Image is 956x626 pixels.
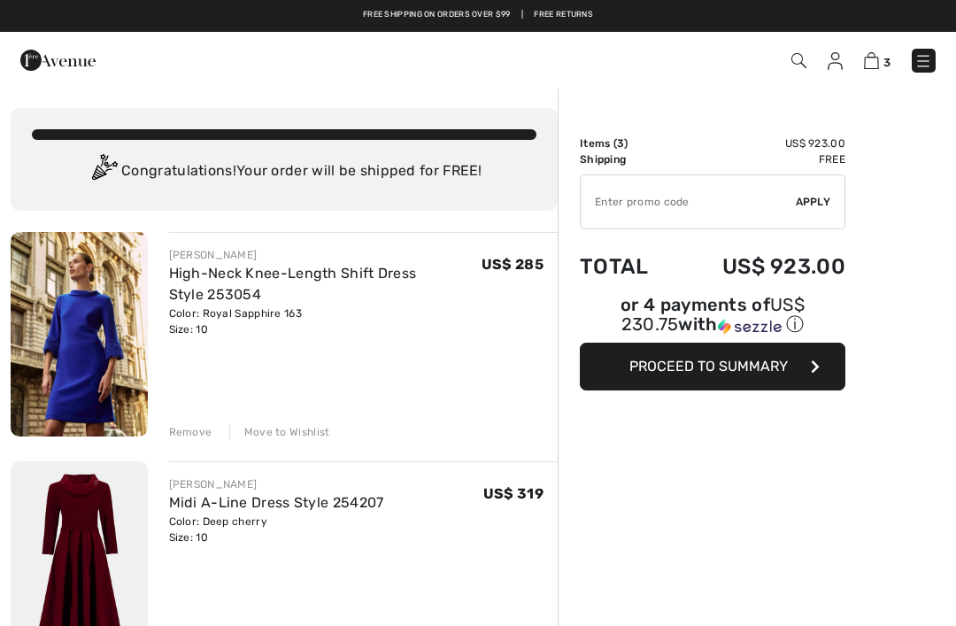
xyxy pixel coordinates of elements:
[864,50,890,71] a: 3
[169,494,384,511] a: Midi A-Line Dress Style 254207
[169,305,482,337] div: Color: Royal Sapphire 163 Size: 10
[883,56,890,69] span: 3
[32,154,536,189] div: Congratulations! Your order will be shipped for FREE!
[86,154,121,189] img: Congratulation2.svg
[169,247,482,263] div: [PERSON_NAME]
[580,343,845,390] button: Proceed to Summary
[791,53,806,68] img: Search
[581,175,796,228] input: Promo code
[363,9,511,21] a: Free shipping on orders over $99
[20,43,96,78] img: 1ère Avenue
[675,236,845,297] td: US$ 923.00
[580,135,675,151] td: Items ( )
[629,358,788,375] span: Proceed to Summary
[580,297,845,336] div: or 4 payments of with
[828,52,843,70] img: My Info
[169,265,417,303] a: High-Neck Knee-Length Shift Dress Style 253054
[580,236,675,297] td: Total
[169,514,384,545] div: Color: Deep cherry Size: 10
[621,294,805,335] span: US$ 230.75
[718,319,782,335] img: Sezzle
[864,52,879,69] img: Shopping Bag
[521,9,523,21] span: |
[914,52,932,70] img: Menu
[20,50,96,67] a: 1ère Avenue
[796,194,831,210] span: Apply
[169,424,212,440] div: Remove
[483,485,544,502] span: US$ 319
[11,232,148,437] img: High-Neck Knee-Length Shift Dress Style 253054
[534,9,593,21] a: Free Returns
[229,424,330,440] div: Move to Wishlist
[675,135,845,151] td: US$ 923.00
[169,476,384,492] div: [PERSON_NAME]
[482,256,544,273] span: US$ 285
[675,151,845,167] td: Free
[580,297,845,343] div: or 4 payments ofUS$ 230.75withSezzle Click to learn more about Sezzle
[617,137,624,150] span: 3
[580,151,675,167] td: Shipping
